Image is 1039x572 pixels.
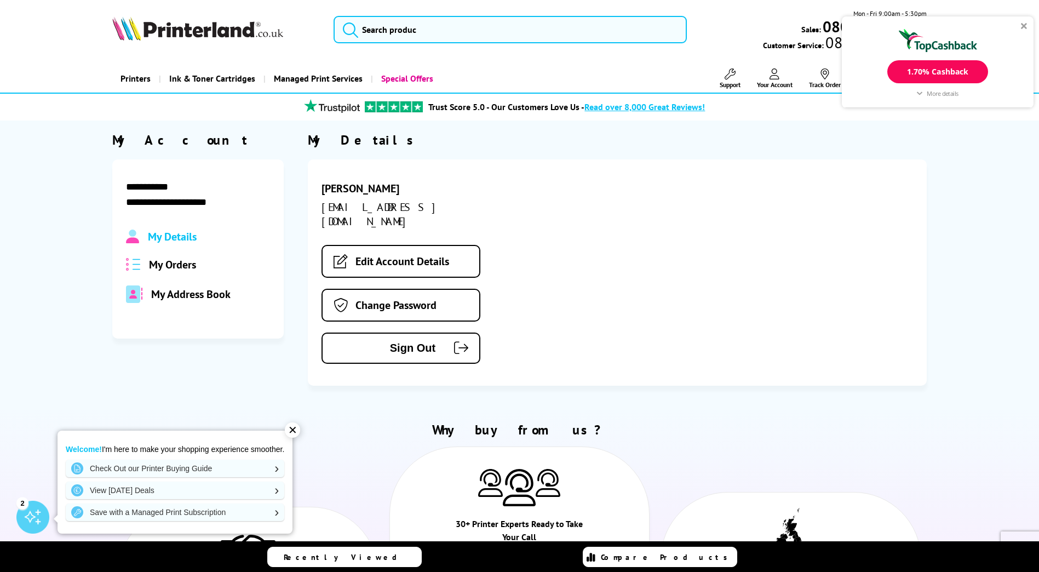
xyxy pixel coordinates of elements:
[478,469,503,497] img: Printer Experts
[720,68,740,89] a: Support
[583,547,737,567] a: Compare Products
[322,181,516,196] div: [PERSON_NAME]
[339,342,435,354] span: Sign Out
[151,287,231,301] span: My Address Book
[284,552,408,562] span: Recently Viewed
[503,469,536,507] img: Printer Experts
[720,81,740,89] span: Support
[16,497,28,509] div: 2
[126,285,142,303] img: address-book-duotone-solid.svg
[112,65,159,93] a: Printers
[267,547,422,567] a: Recently Viewed
[126,258,140,271] img: all-order.svg
[823,16,927,37] b: 0800 840 1992
[112,16,320,43] a: Printerland Logo
[601,552,733,562] span: Compare Products
[308,131,927,148] div: My Details
[112,131,283,148] div: My Account
[322,333,480,364] button: Sign Out
[148,230,197,244] span: My Details
[371,65,441,93] a: Special Offers
[322,289,480,322] a: Change Password
[66,504,284,521] a: Save with a Managed Print Subscription
[821,21,927,32] a: 0800 840 1992
[322,200,516,228] div: [EMAIL_ADDRESS][DOMAIN_NAME]
[66,444,284,454] p: I'm here to make your shopping experience smoother.
[169,65,255,93] span: Ink & Toner Cartridges
[159,65,263,93] a: Ink & Toner Cartridges
[149,258,196,272] span: My Orders
[299,99,365,113] img: trustpilot rating
[66,482,284,499] a: View [DATE] Deals
[763,37,926,50] span: Customer Service:
[263,65,371,93] a: Managed Print Services
[365,101,423,112] img: trustpilot rating
[334,16,687,43] input: Search produc
[584,101,705,112] span: Read over 8,000 Great Reviews!
[824,37,926,48] span: 0800 995 1992
[66,460,284,477] a: Check Out our Printer Buying Guide
[126,230,139,244] img: Profile.svg
[776,508,806,558] img: UK tax payer
[322,245,480,278] a: Edit Account Details
[455,517,584,549] div: 30+ Printer Experts Ready to Take Your Call
[536,469,560,497] img: Printer Experts
[853,8,927,19] span: Mon - Fri 9:00am - 5:30pm
[428,101,705,112] a: Trust Score 5.0 - Our Customers Love Us -Read over 8,000 Great Reviews!
[112,16,283,41] img: Printerland Logo
[809,68,841,89] a: Track Order
[66,445,102,454] strong: Welcome!
[285,422,300,438] div: ✕
[112,421,926,438] h2: Why buy from us?
[801,24,821,35] span: Sales:
[757,68,793,89] a: Your Account
[757,81,793,89] span: Your Account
